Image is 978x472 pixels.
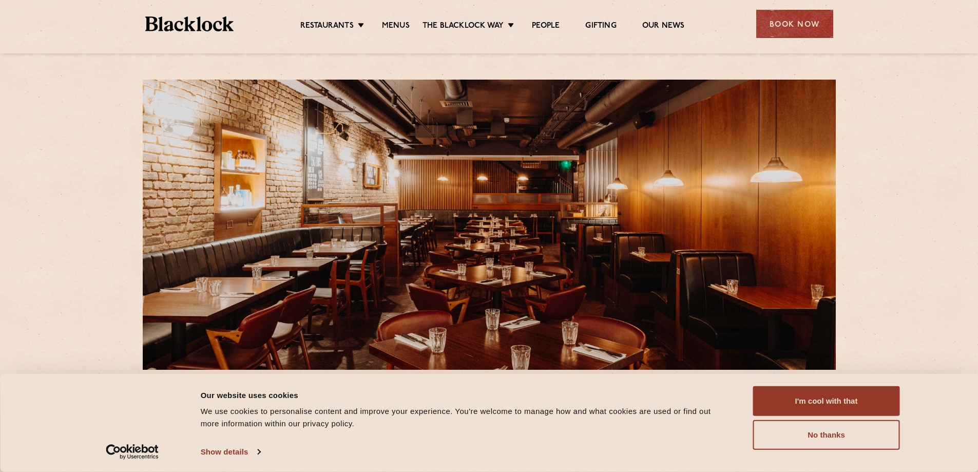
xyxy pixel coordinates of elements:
div: We use cookies to personalise content and improve your experience. You're welcome to manage how a... [201,405,730,430]
img: BL_Textured_Logo-footer-cropped.svg [145,16,234,31]
a: Show details [201,444,260,460]
a: Our News [642,21,685,32]
a: Usercentrics Cookiebot - opens in a new window [87,444,177,460]
a: Restaurants [300,21,354,32]
a: Menus [382,21,410,32]
button: No thanks [753,420,900,450]
a: The Blacklock Way [423,21,504,32]
div: Our website uses cookies [201,389,730,401]
a: Gifting [585,21,616,32]
div: Book Now [756,10,833,38]
button: I'm cool with that [753,386,900,416]
a: People [532,21,560,32]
